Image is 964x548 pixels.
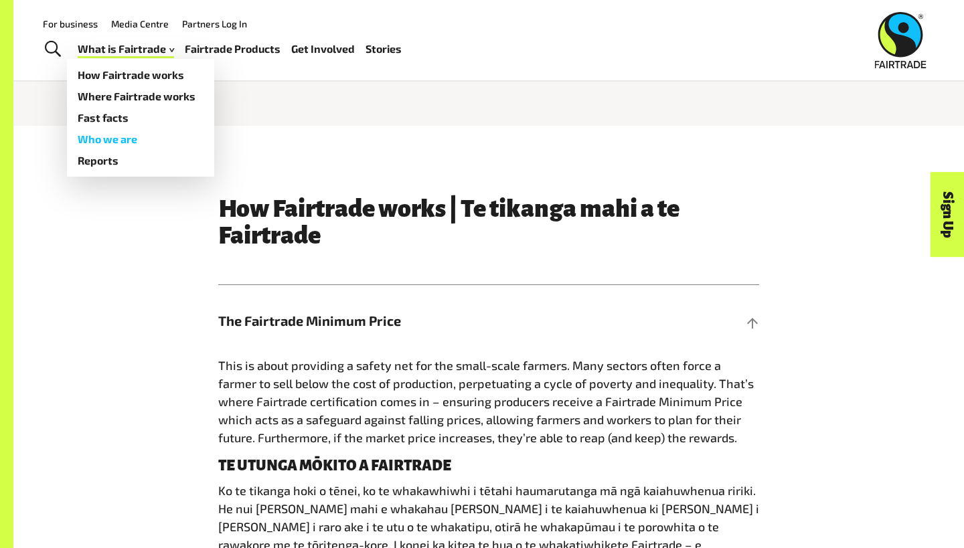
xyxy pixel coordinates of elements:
[67,86,214,107] a: Where Fairtrade works
[218,195,759,249] h3: How Fairtrade works | Te tikanga mahi a te Fairtrade
[218,458,759,474] h4: TE UTUNGA MŌKITO A FAIRTRADE
[182,18,247,29] a: Partners Log In
[218,310,624,331] span: The Fairtrade Minimum Price
[291,39,355,59] a: Get Involved
[67,128,214,150] a: Who we are
[875,12,927,68] img: Fairtrade Australia New Zealand logo
[36,33,69,66] a: Toggle Search
[43,18,98,29] a: For business
[78,39,174,59] a: What is Fairtrade
[366,39,402,59] a: Stories
[67,64,214,86] a: How Fairtrade works
[218,358,754,445] span: This is about providing a safety net for the small-scale farmers. Many sectors often force a farm...
[67,107,214,128] a: Fast facts
[67,150,214,171] a: Reports
[185,39,280,59] a: Fairtrade Products
[111,18,169,29] a: Media Centre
